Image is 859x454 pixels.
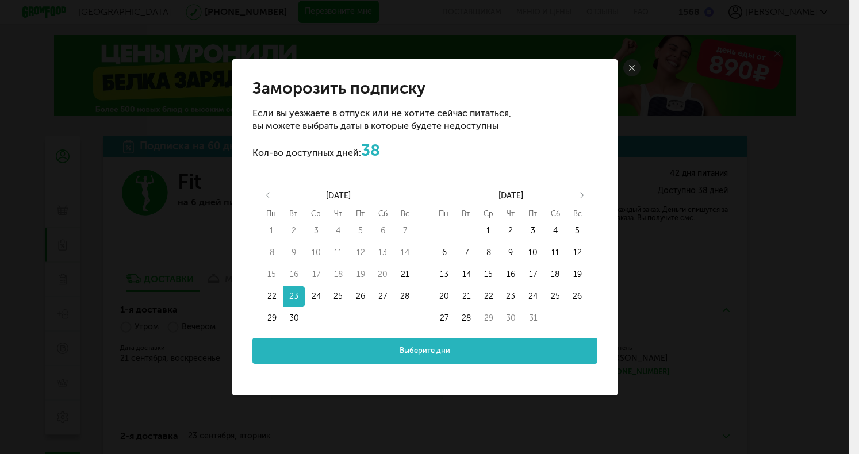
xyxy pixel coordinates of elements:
[478,307,500,329] button: 29
[544,264,566,286] td: Choose Saturday, October 18, 2025 as your start date.
[371,286,394,307] button: 27
[434,264,456,286] button: 13
[544,242,566,264] td: Choose Saturday, October 11, 2025 as your start date.
[305,220,328,242] button: 3
[261,187,281,203] button: Move backward to switch to the previous month.
[283,264,305,286] td: Not available. Tuesday, September 16, 2025
[455,286,478,307] td: Choose Tuesday, October 21, 2025 as your start date.
[434,242,456,264] td: Choose Monday, October 6, 2025 as your start date.
[455,242,478,264] button: 7
[455,286,478,307] button: 21
[327,242,350,264] td: Not available. Thursday, September 11, 2025
[455,307,478,329] button: 28
[305,220,328,242] td: Not available. Wednesday, September 3, 2025
[252,141,511,160] p: Кол-во доступных дней:
[394,286,416,307] button: 28
[371,264,394,286] td: Not available. Saturday, September 20, 2025
[566,286,589,307] td: Choose Sunday, October 26, 2025 as your start date.
[478,264,500,286] button: 15
[522,286,544,307] button: 24
[500,220,522,242] td: Choose Thursday, October 2, 2025 as your start date.
[252,338,597,364] button: Выберите дни
[283,307,305,329] button: 30
[252,107,511,132] p: Если вы уезжаете в отпуск или не хотите сейчас питаться, вы можете выбрать даты в которые будете ...
[350,264,372,286] button: 19
[261,220,283,242] button: 1
[327,286,350,307] button: 25
[566,220,589,242] td: Choose Sunday, October 5, 2025 as your start date.
[283,242,305,264] td: Not available. Tuesday, September 9, 2025
[544,220,566,242] button: 4
[544,286,566,307] td: Choose Saturday, October 25, 2025 as your start date.
[305,264,328,286] td: Not available. Wednesday, September 17, 2025
[350,220,372,242] td: Not available. Friday, September 5, 2025
[500,264,522,286] td: Choose Thursday, October 16, 2025 as your start date.
[305,286,328,307] button: 24
[500,264,522,286] button: 16
[566,242,589,264] td: Choose Sunday, October 12, 2025 as your start date.
[371,220,394,242] button: 6
[394,264,416,286] button: 21
[522,242,544,264] button: 10
[283,264,305,286] button: 16
[261,264,283,286] button: 15
[455,264,478,286] button: 14
[350,286,372,307] td: Choose Friday, September 26, 2025 as your start date.
[261,242,283,264] td: Not available. Monday, September 8, 2025
[327,220,350,242] td: Not available. Thursday, September 4, 2025
[371,242,394,264] td: Not available. Saturday, September 13, 2025
[522,307,544,329] button: 31
[305,286,328,307] td: Choose Wednesday, September 24, 2025 as your start date.
[522,307,544,329] td: Not available. Friday, October 31, 2025
[394,220,416,242] button: 7
[434,242,456,264] button: 6
[371,264,394,286] button: 20
[434,307,456,329] td: Choose Monday, October 27, 2025 as your start date.
[327,264,350,286] td: Not available. Thursday, September 18, 2025
[394,242,416,264] button: 14
[327,264,350,286] button: 18
[305,242,328,264] td: Not available. Wednesday, September 10, 2025
[522,220,544,242] button: 3
[261,286,283,307] button: 22
[544,242,566,264] button: 11
[305,242,328,264] button: 10
[350,242,372,264] td: Not available. Friday, September 12, 2025
[252,79,511,98] h2: Заморозить подписку
[434,189,589,203] div: [DATE]
[350,242,372,264] button: 12
[327,286,350,307] td: Choose Thursday, September 25, 2025 as your start date.
[261,264,283,286] td: Not available. Monday, September 15, 2025
[327,220,350,242] button: 4
[544,220,566,242] td: Choose Saturday, October 4, 2025 as your start date.
[500,242,522,264] td: Choose Thursday, October 9, 2025 as your start date.
[544,286,566,307] button: 25
[522,286,544,307] td: Choose Friday, October 24, 2025 as your start date.
[283,242,305,264] button: 9
[522,242,544,264] td: Choose Friday, October 10, 2025 as your start date.
[371,286,394,307] td: Choose Saturday, September 27, 2025 as your start date.
[500,307,522,329] button: 30
[434,264,456,286] td: Choose Monday, October 13, 2025 as your start date.
[327,242,350,264] button: 11
[371,220,394,242] td: Not available. Saturday, September 6, 2025
[261,189,416,203] div: [DATE]
[350,220,372,242] button: 5
[500,307,522,329] td: Not available. Thursday, October 30, 2025
[478,286,500,307] td: Choose Wednesday, October 22, 2025 as your start date.
[566,264,589,286] button: 19
[566,220,589,242] button: 5
[350,264,372,286] td: Not available. Friday, September 19, 2025
[394,242,416,264] td: Not available. Sunday, September 14, 2025
[522,264,544,286] button: 17
[261,242,283,264] button: 8
[500,220,522,242] button: 2
[394,264,416,286] td: Choose Sunday, September 21, 2025 as your start date.
[434,307,456,329] button: 27
[566,264,589,286] td: Choose Sunday, October 19, 2025 as your start date.
[566,286,589,307] button: 26
[371,242,394,264] button: 13
[455,307,478,329] td: Choose Tuesday, October 28, 2025 as your start date.
[261,220,283,242] td: Not available. Monday, September 1, 2025
[261,286,283,307] td: Choose Monday, September 22, 2025 as your start date.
